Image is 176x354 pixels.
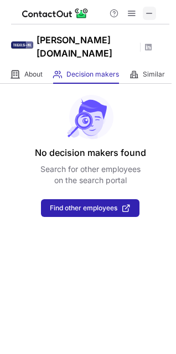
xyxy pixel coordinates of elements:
[37,33,136,60] h1: [PERSON_NAME][DOMAIN_NAME]
[35,146,146,159] header: No decision makers found
[66,95,114,139] img: No leads found
[11,34,33,56] img: a21f3c4d0646148b609a197dd27aa224
[143,70,165,79] span: Similar
[40,164,141,186] p: Search for other employees on the search portal
[24,70,43,79] span: About
[41,199,139,217] button: Find other employees
[66,70,119,79] span: Decision makers
[22,7,89,20] img: ContactOut v5.3.10
[50,204,117,212] span: Find other employees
